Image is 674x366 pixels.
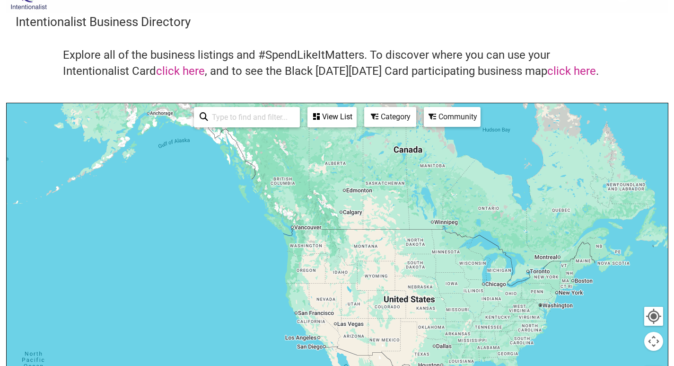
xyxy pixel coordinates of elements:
[365,108,415,126] div: Category
[644,307,663,326] button: Your Location
[308,108,356,126] div: View List
[547,64,596,78] a: click here
[644,332,663,351] button: Map camera controls
[156,64,205,78] a: click here
[307,107,357,127] div: See a list of the visible businesses
[364,107,416,127] div: Filter by category
[424,107,481,127] div: Filter by Community
[63,47,612,79] h4: Explore all of the business listings and #SpendLikeItMatters. To discover where you can use your ...
[208,108,294,126] input: Type to find and filter...
[16,13,659,30] h3: Intentionalist Business Directory
[194,107,300,127] div: Type to search and filter
[425,108,480,126] div: Community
